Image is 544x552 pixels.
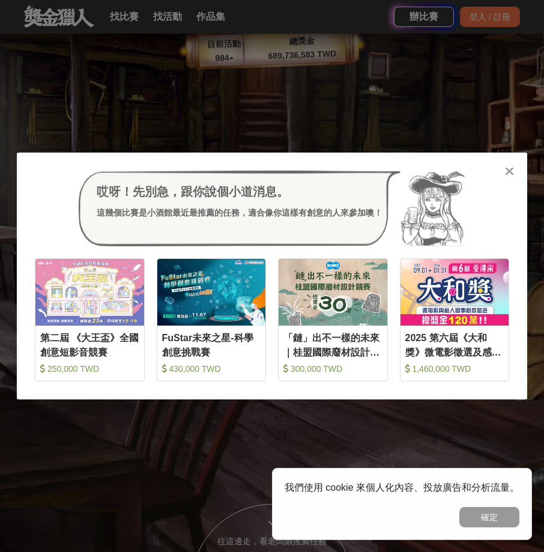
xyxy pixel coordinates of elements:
[279,259,387,326] img: Cover Image
[35,258,145,381] a: Cover Image第二屆 《大王盃》全國創意短影音競賽 250,000 TWD
[162,331,261,358] div: FuStar未來之星-科學創意挑戰賽
[459,507,519,527] button: 確定
[40,331,139,358] div: 第二屆 《大王盃》全國創意短影音競賽
[97,207,382,219] div: 這幾個比賽是小酒館最近最推薦的任務，適合像你這樣有創意的人來參加噢！
[162,363,261,375] div: 430,000 TWD
[283,331,382,358] div: 「鏈」出不一樣的未來｜桂盟國際廢材設計競賽
[285,482,519,493] span: 我們使用 cookie 來個人化內容、投放廣告和分析流量。
[405,331,504,358] div: 2025 第六屆《大和獎》微電影徵選及感人實事分享
[405,363,504,375] div: 1,460,000 TWD
[283,363,382,375] div: 300,000 TWD
[278,258,388,381] a: Cover Image「鏈」出不一樣的未來｜桂盟國際廢材設計競賽 300,000 TWD
[400,259,509,326] img: Cover Image
[157,259,266,326] img: Cover Image
[400,171,465,246] img: Avatar
[35,259,144,326] img: Cover Image
[97,183,382,201] div: 哎呀！先別急，跟你說個小道消息。
[400,258,510,381] a: Cover Image2025 第六屆《大和獎》微電影徵選及感人實事分享 1,460,000 TWD
[40,363,139,375] div: 250,000 TWD
[157,258,267,381] a: Cover ImageFuStar未來之星-科學創意挑戰賽 430,000 TWD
